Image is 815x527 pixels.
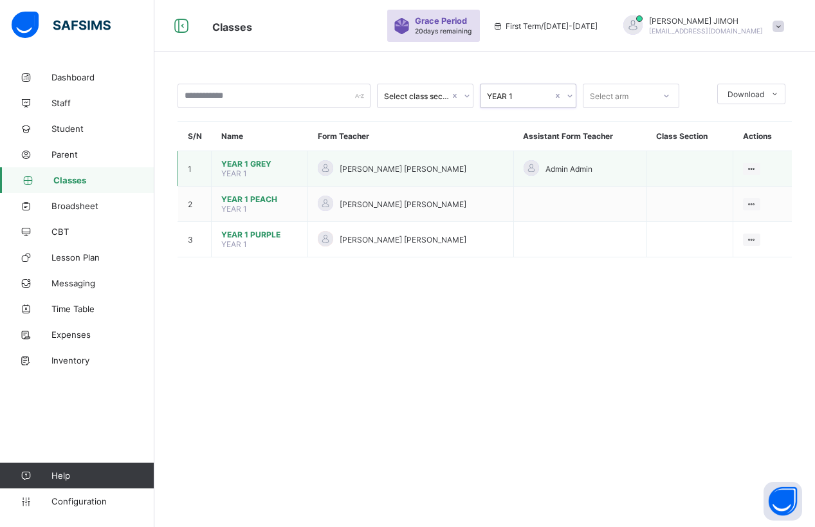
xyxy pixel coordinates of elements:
[221,204,247,214] span: YEAR 1
[221,194,298,204] span: YEAR 1 PEACH
[51,252,154,263] span: Lesson Plan
[487,91,553,101] div: YEAR 1
[221,239,247,249] span: YEAR 1
[513,122,646,151] th: Assistant Form Teacher
[51,201,154,211] span: Broadsheet
[51,278,154,288] span: Messaging
[53,175,154,185] span: Classes
[764,482,802,521] button: Open asap
[415,16,467,26] span: Grace Period
[384,91,450,101] div: Select class section
[51,124,154,134] span: Student
[178,187,212,222] td: 2
[51,149,154,160] span: Parent
[178,151,212,187] td: 1
[221,169,247,178] span: YEAR 1
[12,12,111,39] img: safsims
[340,199,466,209] span: [PERSON_NAME] [PERSON_NAME]
[649,27,763,35] span: [EMAIL_ADDRESS][DOMAIN_NAME]
[221,159,298,169] span: YEAR 1 GREY
[51,355,154,365] span: Inventory
[51,470,154,481] span: Help
[51,329,154,340] span: Expenses
[221,230,298,239] span: YEAR 1 PURPLE
[212,122,308,151] th: Name
[728,89,764,99] span: Download
[610,15,791,37] div: ABDULAKEEMJIMOH
[545,164,592,174] span: Admin Admin
[308,122,514,151] th: Form Teacher
[733,122,792,151] th: Actions
[51,496,154,506] span: Configuration
[178,122,212,151] th: S/N
[340,235,466,245] span: [PERSON_NAME] [PERSON_NAME]
[51,98,154,108] span: Staff
[340,164,466,174] span: [PERSON_NAME] [PERSON_NAME]
[649,16,763,26] span: [PERSON_NAME] JIMOH
[51,227,154,237] span: CBT
[51,72,154,82] span: Dashboard
[646,122,733,151] th: Class Section
[178,222,212,257] td: 3
[51,304,154,314] span: Time Table
[394,18,410,34] img: sticker-purple.71386a28dfed39d6af7621340158ba97.svg
[493,21,598,31] span: session/term information
[212,21,252,33] span: Classes
[590,84,628,108] div: Select arm
[415,27,472,35] span: 20 days remaining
